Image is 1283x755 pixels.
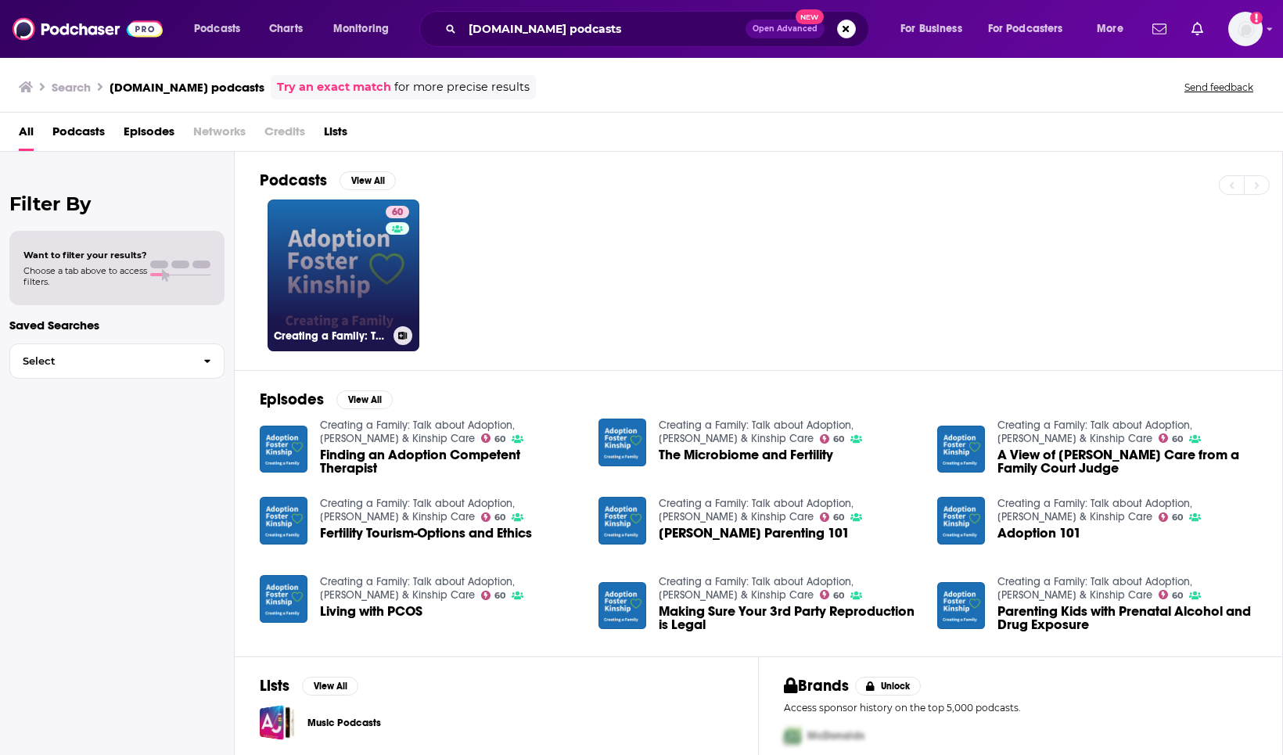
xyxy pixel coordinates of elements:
img: Podchaser - Follow, Share and Rate Podcasts [13,14,163,44]
a: Fertility Tourism-Options and Ethics [260,497,307,545]
a: EpisodesView All [260,390,393,409]
span: Charts [269,18,303,40]
span: Podcasts [194,18,240,40]
span: Credits [264,119,305,151]
input: Search podcasts, credits, & more... [462,16,746,41]
a: A View of Foster Care from a Family Court Judge [997,448,1257,475]
a: Try an exact match [277,78,391,96]
a: Episodes [124,119,174,151]
span: 60 [833,436,844,443]
button: View All [336,390,393,409]
a: Adoption 101 [997,527,1081,540]
h2: Brands [784,676,849,696]
img: Foster Parenting 101 [598,497,646,545]
img: Finding an Adoption Competent Therapist [260,426,307,473]
img: Adoption 101 [937,497,985,545]
a: The Microbiome and Fertility [659,448,833,462]
span: 60 [833,514,844,521]
a: 60 [820,590,845,599]
a: Living with PCOS [320,605,422,618]
a: 60 [481,512,506,522]
span: Finding an Adoption Competent Therapist [320,448,580,475]
a: All [19,119,34,151]
h3: Creating a Family: Talk about Adoption, [PERSON_NAME] & Kinship Care [274,329,387,343]
span: [PERSON_NAME] Parenting 101 [659,527,850,540]
span: More [1097,18,1123,40]
a: 60 [1159,433,1184,443]
button: Unlock [855,677,922,696]
a: Creating a Family: Talk about Adoption, Foster & Kinship Care [320,575,515,602]
img: Living with PCOS [260,575,307,623]
button: open menu [889,16,982,41]
span: 60 [494,514,505,521]
span: Logged in as sarahhallprinc [1228,12,1263,46]
span: 60 [1172,436,1183,443]
a: Show notifications dropdown [1146,16,1173,42]
button: View All [340,171,396,190]
h2: Lists [260,676,289,696]
a: 60 [481,591,506,600]
a: Fertility Tourism-Options and Ethics [320,527,532,540]
button: open menu [322,16,409,41]
a: Foster Parenting 101 [659,527,850,540]
a: 60 [481,433,506,443]
span: for more precise results [394,78,530,96]
span: For Podcasters [988,18,1063,40]
a: Creating a Family: Talk about Adoption, Foster & Kinship Care [659,497,854,523]
a: Show notifications dropdown [1185,16,1209,42]
h3: Search [52,80,91,95]
button: Select [9,343,225,379]
a: Podcasts [52,119,105,151]
a: 60 [820,434,845,444]
div: Search podcasts, credits, & more... [434,11,884,47]
h3: [DOMAIN_NAME] podcasts [110,80,264,95]
a: Lists [324,119,347,151]
span: Music Podcasts [260,705,295,740]
span: 60 [494,436,505,443]
svg: Add a profile image [1250,12,1263,24]
button: Send feedback [1180,81,1258,94]
button: open menu [1086,16,1143,41]
span: For Business [900,18,962,40]
span: 60 [1172,592,1183,599]
a: The Microbiome and Fertility [598,419,646,466]
a: Parenting Kids with Prenatal Alcohol and Drug Exposure [997,605,1257,631]
span: 60 [833,592,844,599]
button: Show profile menu [1228,12,1263,46]
span: 60 [392,205,403,221]
h2: Podcasts [260,171,327,190]
p: Access sponsor history on the top 5,000 podcasts. [784,702,1257,714]
button: Open AdvancedNew [746,20,825,38]
img: Making Sure Your 3rd Party Reproduction is Legal [598,582,646,630]
a: Making Sure Your 3rd Party Reproduction is Legal [659,605,918,631]
a: ListsView All [260,676,358,696]
a: 60 [386,206,409,218]
span: Monitoring [333,18,389,40]
button: View All [302,677,358,696]
a: 60Creating a Family: Talk about Adoption, [PERSON_NAME] & Kinship Care [268,200,419,351]
a: PodcastsView All [260,171,396,190]
a: Creating a Family: Talk about Adoption, Foster & Kinship Care [997,419,1192,445]
h2: Episodes [260,390,324,409]
button: open menu [183,16,261,41]
span: 60 [1172,514,1183,521]
h2: Filter By [9,192,225,215]
img: A View of Foster Care from a Family Court Judge [937,426,985,473]
span: Open Advanced [753,25,818,33]
a: Parenting Kids with Prenatal Alcohol and Drug Exposure [937,582,985,630]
